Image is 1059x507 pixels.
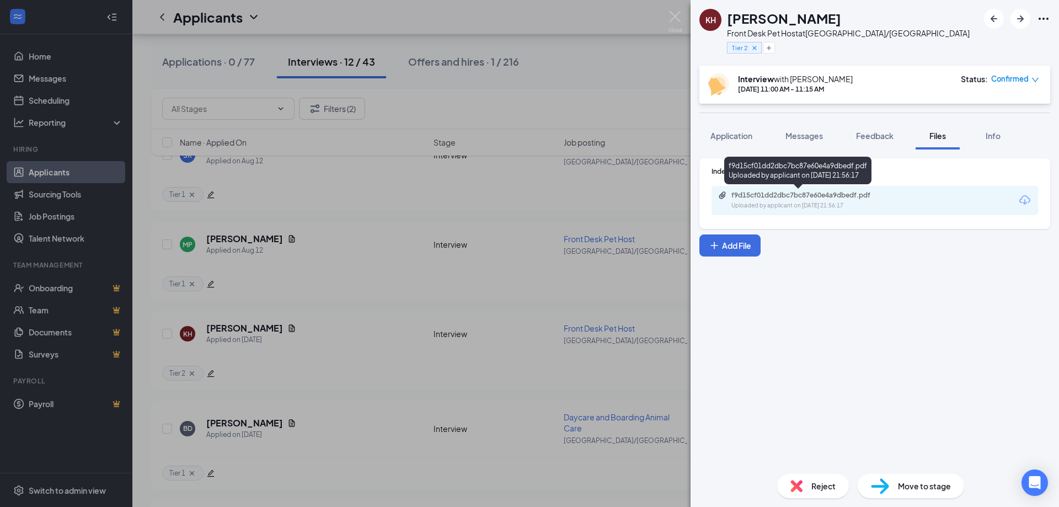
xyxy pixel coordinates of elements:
span: Info [986,131,1001,141]
img: 1755887412032553598.png [8,8,19,19]
div: with [PERSON_NAME] [738,73,853,84]
span: Messages [785,131,823,141]
h1: [PERSON_NAME] [727,9,841,28]
div: Uploaded by applicant on [DATE] 21:56:17 [731,201,897,210]
div: NVA CyberSecurity [23,8,108,19]
div: It looks like nobody's here, so I'm closing this conversation. [9,249,168,287]
span: Files [929,131,946,141]
span: Application [710,131,752,141]
button: ArrowLeftNew [984,9,1004,29]
span: Confirmed [991,73,1029,84]
svg: Download [1018,194,1031,207]
div: Open Intercom Messenger [1021,469,1048,496]
a: Paperclipf9d15cf01dd2dbc7bc87e60e4a9dbedf.pdfUploaded by applicant on [DATE] 21:56:17 [718,191,897,210]
button: ArrowRight [1010,9,1030,29]
svg: Ellipses [1037,12,1050,25]
div: Status : [961,73,988,84]
svg: Cross [751,44,758,52]
b: Interview [738,74,774,84]
span: Reject [811,480,836,492]
p: Please watch this 2-minute video to review the warning signs from the recent phishing email so th... [19,132,158,176]
svg: Plus [766,45,772,51]
div: KH [705,14,716,25]
span: Tier 2 [732,43,748,52]
button: Add FilePlus [699,234,761,257]
div: Indeed Resume [712,167,1038,176]
svg: ArrowRight [1014,12,1027,25]
span: Move to stage [898,480,951,492]
svg: Paperclip [718,191,727,200]
div: Front Desk Pet Host at [GEOGRAPHIC_DATA]/[GEOGRAPHIC_DATA] [727,28,970,39]
span: Feedback [856,131,894,141]
strong: REPORTED [28,77,68,86]
div: f9d15cf01dd2dbc7bc87e60e4a9dbedf.pdf [731,191,886,200]
span: down [1031,76,1039,84]
svg: Plus [709,240,720,251]
svg: ArrowLeftNew [987,12,1001,25]
p: Phishing is getting sophisticated, with red flags less apparent. Any email that is suspicious, SP... [19,51,158,95]
div: [DATE] 11:00 AM - 11:15 AM [738,84,853,94]
button: Plus [763,42,775,54]
img: 1755887412032553598.png [1,1,23,23]
div: f9d15cf01dd2dbc7bc87e60e4a9dbedf.pdf Uploaded by applicant on [DATE] 21:56:17 [724,157,871,184]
